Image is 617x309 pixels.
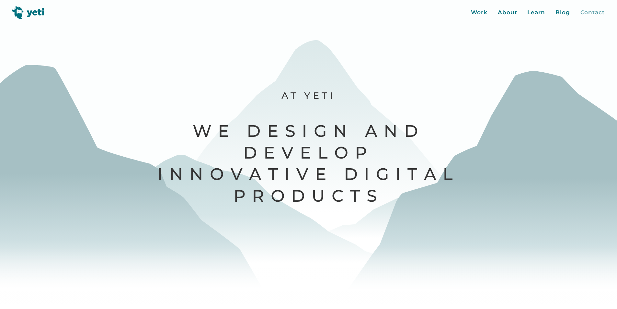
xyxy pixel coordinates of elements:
a: Work [471,8,487,17]
a: Learn [527,8,545,17]
span: I [157,163,169,185]
img: Yeti logo [12,6,44,19]
span: l [443,163,460,185]
span: n [169,163,190,185]
a: Blog [555,8,570,17]
a: Contact [580,8,605,17]
p: At Yeti [157,89,460,101]
a: About [498,8,517,17]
